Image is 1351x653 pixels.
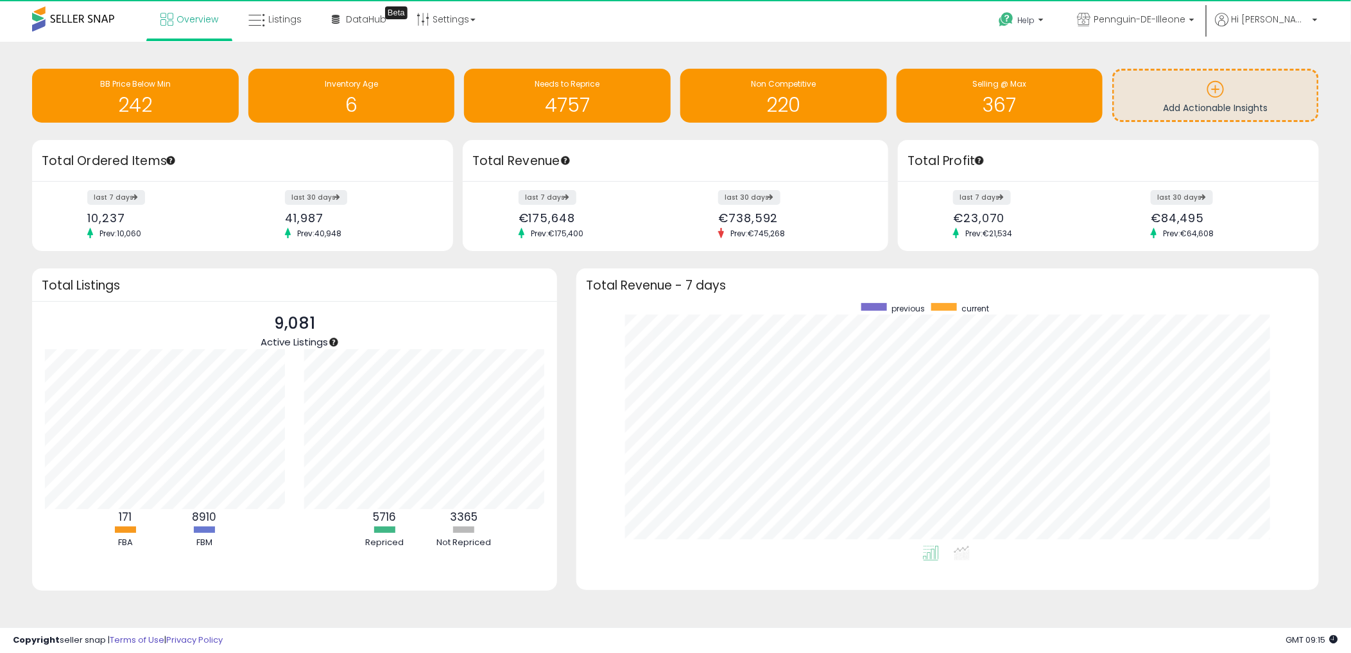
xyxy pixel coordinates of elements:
span: previous [891,303,925,314]
div: €84,495 [1151,211,1296,225]
h3: Total Revenue - 7 days [586,281,1309,290]
h3: Total Listings [42,281,547,290]
span: Prev: €175,400 [524,228,590,239]
div: seller snap | | [13,634,223,647]
span: Prev: 40,948 [291,228,348,239]
a: BB Price Below Min 242 [32,69,239,123]
div: Tooltip anchor [328,336,340,348]
a: Help [988,2,1056,42]
div: €738,592 [718,211,866,225]
span: Needs to Reprice [535,78,600,89]
i: Get Help [998,12,1014,28]
span: Add Actionable Insights [1164,101,1268,114]
label: last 7 days [519,190,576,205]
label: last 7 days [87,190,145,205]
label: last 7 days [953,190,1011,205]
div: Tooltip anchor [974,155,985,166]
div: Repriced [346,537,423,549]
label: last 30 days [1151,190,1213,205]
span: 2025-09-8 09:15 GMT [1286,634,1338,646]
strong: Copyright [13,634,60,646]
div: Tooltip anchor [560,155,571,166]
div: 41,987 [285,211,431,225]
span: Pennguin-DE-Illeone [1094,13,1185,26]
div: Not Repriced [425,537,502,549]
h3: Total Profit [908,152,1309,170]
b: 5716 [373,509,396,525]
a: Needs to Reprice 4757 [464,69,671,123]
div: €23,070 [953,211,1099,225]
div: FBM [166,537,243,549]
span: Active Listings [261,335,328,349]
a: Privacy Policy [166,634,223,646]
p: 9,081 [261,311,328,336]
div: 10,237 [87,211,233,225]
span: Help [1017,15,1035,26]
span: Prev: €745,268 [724,228,791,239]
span: Prev: €21,534 [959,228,1019,239]
label: last 30 days [285,190,347,205]
span: DataHub [346,13,386,26]
a: Terms of Use [110,634,164,646]
h1: 242 [39,94,232,116]
div: €175,648 [519,211,666,225]
span: Hi [PERSON_NAME] [1232,13,1309,26]
b: 171 [119,509,132,525]
a: Selling @ Max 367 [897,69,1103,123]
div: FBA [87,537,164,549]
span: Prev: 10,060 [93,228,148,239]
span: Listings [268,13,302,26]
a: Add Actionable Insights [1114,71,1317,120]
h1: 220 [687,94,881,116]
span: Non Competitive [751,78,816,89]
span: Overview [176,13,218,26]
b: 8910 [192,509,216,525]
b: 3365 [450,509,478,525]
a: Hi [PERSON_NAME] [1215,13,1318,42]
span: Inventory Age [325,78,378,89]
span: Prev: €64,608 [1157,228,1220,239]
a: Inventory Age 6 [248,69,455,123]
span: current [961,303,989,314]
label: last 30 days [718,190,780,205]
h3: Total Revenue [472,152,879,170]
h3: Total Ordered Items [42,152,443,170]
h1: 6 [255,94,449,116]
h1: 367 [903,94,1097,116]
span: BB Price Below Min [100,78,171,89]
a: Non Competitive 220 [680,69,887,123]
span: Selling @ Max [972,78,1026,89]
div: Tooltip anchor [385,6,408,19]
div: Tooltip anchor [165,155,176,166]
h1: 4757 [470,94,664,116]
